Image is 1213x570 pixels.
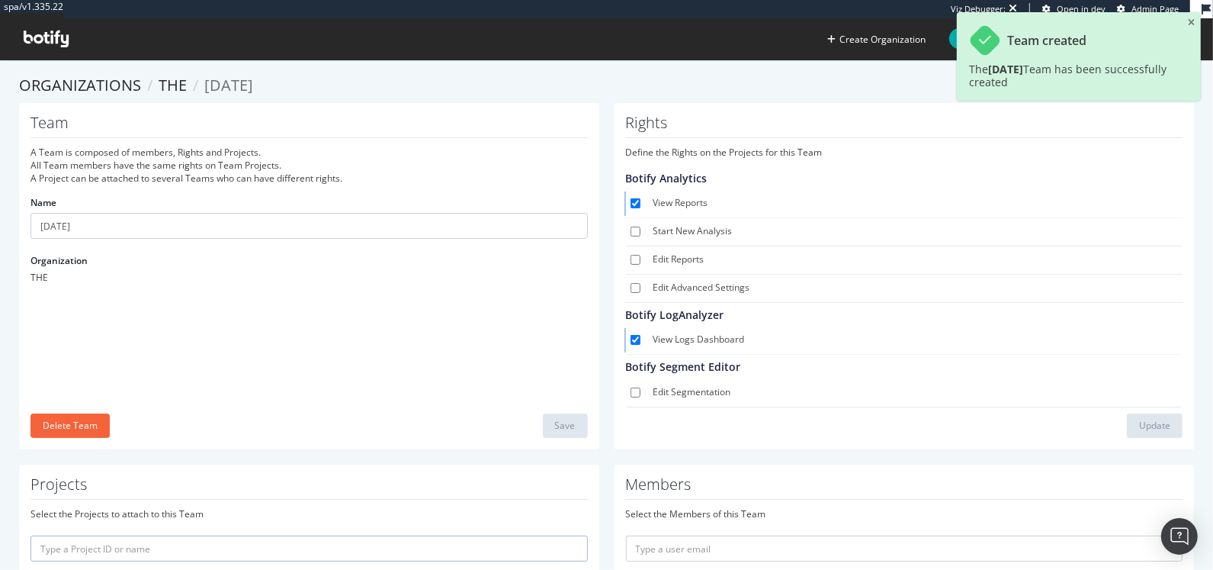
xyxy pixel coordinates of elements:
[631,335,640,345] input: View Logs Dashboard
[653,385,1177,401] label: Edit Segmentation
[543,414,588,438] button: Save
[1042,3,1105,15] a: Open in dev
[1139,419,1170,432] div: Update
[626,507,1183,520] div: Select the Members of this Team
[969,62,1166,89] span: The Team has been successfully created
[30,213,588,239] input: Name
[30,146,588,185] div: A Team is composed of members, Rights and Projects. All Team members have the same rights on Team...
[1117,3,1179,15] a: Admin Page
[19,75,141,95] a: Organizations
[30,507,588,520] div: Select the Projects to attach to this Team
[653,333,1177,348] label: View Logs Dashboard
[1161,518,1198,555] div: Open Intercom Messenger
[30,414,110,438] button: Delete Team
[626,361,1177,372] h4: Botify Segment Editor
[951,3,1006,15] div: Viz Debugger:
[19,75,1194,97] ol: breadcrumbs
[30,196,56,209] label: Name
[826,32,926,47] button: Create Organization
[626,536,1183,562] input: Type a user email
[626,309,1177,320] h4: Botify LogAnalyzer
[1188,18,1195,27] div: close toast
[653,253,1177,268] label: Edit Reports
[626,476,1183,500] h1: Members
[30,114,588,138] h1: Team
[1057,3,1105,14] span: Open in dev
[1007,34,1086,48] div: Team created
[631,283,640,293] input: Edit Advanced Settings
[988,62,1023,76] b: [DATE]
[43,419,98,432] div: Delete Team
[626,114,1183,138] h1: Rights
[30,271,588,284] div: THE
[631,388,640,398] input: Edit Segmentation
[30,476,588,500] h1: Projects
[204,75,253,95] span: [DATE]
[555,419,576,432] div: Save
[626,172,1177,184] h4: Botify Analytics
[949,28,993,49] span: Help
[631,227,640,237] input: Start New Analysis
[653,224,1177,240] label: Start New Analysis
[159,75,187,95] a: THE
[626,146,1183,159] p: Define the Rights on the Projects for this Team
[653,281,1177,296] label: Edit Advanced Settings
[631,198,640,208] input: View Reports
[30,254,88,267] label: Organization
[1127,414,1183,438] button: Update
[653,196,1177,211] label: View Reports
[30,536,588,562] input: Type a Project ID or name
[631,255,640,265] input: Edit Reports
[1131,3,1179,14] span: Admin Page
